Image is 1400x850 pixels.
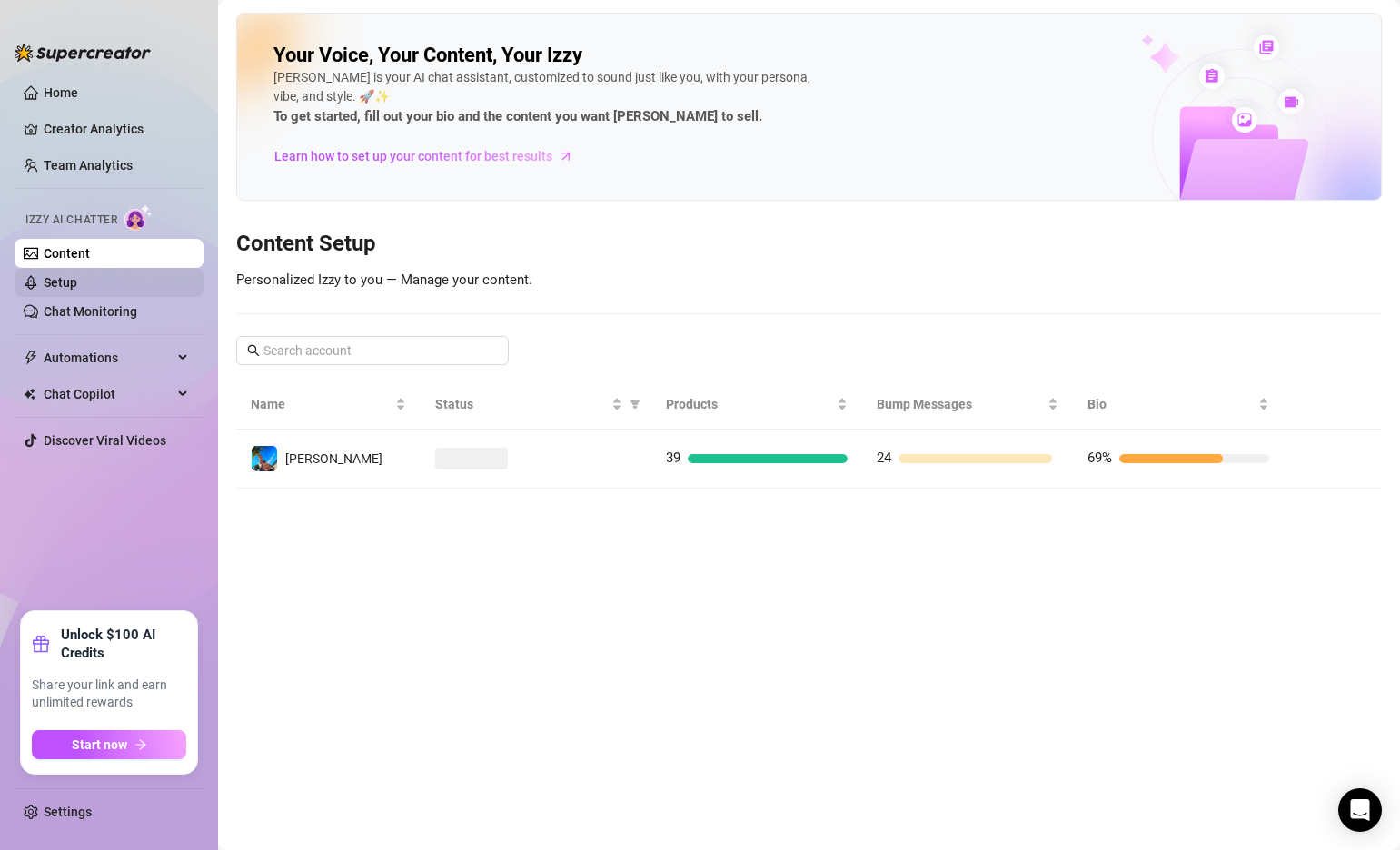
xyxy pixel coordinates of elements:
[15,44,151,62] img: logo-BBDzfeDw.svg
[44,304,137,319] a: Chat Monitoring
[44,246,90,261] a: Content
[877,394,1044,414] span: Bump Messages
[44,805,92,819] a: Settings
[236,272,532,288] span: Personalized Izzy to you — Manage your content.
[44,85,78,100] a: Home
[44,343,173,372] span: Automations
[630,399,640,410] span: filter
[44,433,166,448] a: Discover Viral Videos
[32,677,186,712] span: Share your link and earn unlimited rewards
[435,394,609,414] span: Status
[273,43,582,68] h2: Your Voice, Your Content, Your Izzy
[626,390,644,418] span: filter
[1338,788,1382,832] div: Open Intercom Messenger
[421,380,652,430] th: Status
[24,388,35,400] img: Chat Copilot
[263,341,483,361] input: Search account
[236,380,421,430] th: Name
[285,451,382,466] span: [PERSON_NAME]
[44,114,189,143] a: Creator Analytics
[25,212,117,229] span: Izzy AI Chatter
[236,230,1382,259] h3: Content Setup
[1087,450,1112,466] span: 69%
[24,351,38,365] span: thunderbolt
[666,394,833,414] span: Products
[273,68,819,128] div: [PERSON_NAME] is your AI chat assistant, customized to sound just like you, with your persona, vi...
[72,737,127,752] span: Start now
[877,450,891,466] span: 24
[44,380,173,409] span: Chat Copilot
[274,146,552,166] span: Learn how to set up your content for best results
[651,380,862,430] th: Products
[61,626,186,662] strong: Unlock $100 AI Credits
[273,142,587,171] a: Learn how to set up your content for best results
[252,446,277,471] img: Ryan
[44,158,133,173] a: Team Analytics
[44,275,77,290] a: Setup
[1087,394,1255,414] span: Bio
[247,344,260,357] span: search
[251,394,392,414] span: Name
[273,108,762,124] strong: To get started, fill out your bio and the content you want [PERSON_NAME] to sell.
[862,380,1073,430] th: Bump Messages
[557,147,575,165] span: arrow-right
[32,635,50,653] span: gift
[666,450,680,466] span: 39
[1099,15,1381,200] img: ai-chatter-content-library-cLFOSyPT.png
[124,204,153,231] img: AI Chatter
[1073,380,1284,430] th: Bio
[32,730,186,759] button: Start nowarrow-right
[134,738,147,751] span: arrow-right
